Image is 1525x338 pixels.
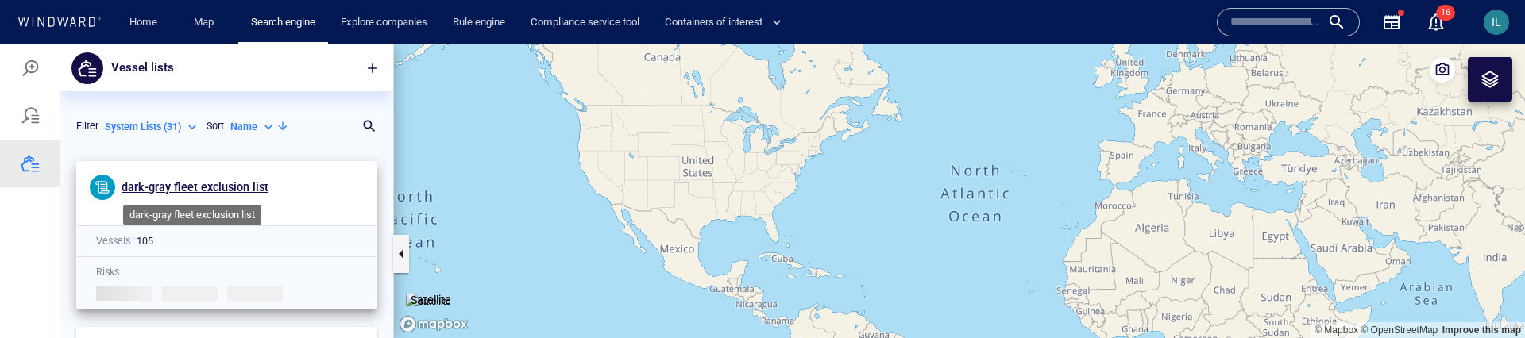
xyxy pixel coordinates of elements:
p: Sort [207,75,224,89]
a: Mapbox logo [399,271,469,289]
a: OpenStreetMap [1361,280,1438,291]
div: 105 [137,190,357,204]
p: Risks [96,221,119,235]
div: System Lists (31) [105,75,200,90]
a: Search engine [245,9,322,36]
span: dark-gray fleet exclusion list [122,136,268,149]
button: IL [1481,6,1512,38]
iframe: Chat [1457,267,1513,326]
a: Compliance service tool [524,9,646,36]
span: Containers of interest [665,13,782,32]
div: Notification center [1427,13,1446,32]
a: Rule engine [446,9,512,36]
a: Home [123,9,164,36]
button: Map [181,9,232,36]
a: Mapbox [1315,280,1358,291]
img: satellite [406,249,451,265]
p: System Lists ( 31 ) [105,75,181,90]
a: Map [187,9,226,36]
div: Name [230,75,276,90]
p: Vessels [96,190,130,204]
p: Vessel lists [111,13,174,34]
span: 16 [1436,5,1455,21]
span: IL [1492,16,1501,29]
button: Home [118,9,168,36]
p: Filter [76,75,98,89]
a: Map feedback [1442,280,1521,291]
button: 16 [1417,3,1455,41]
a: Explore companies [334,9,434,36]
button: Containers of interest [658,9,795,36]
p: Satellite [411,246,451,265]
p: Name [230,75,257,90]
